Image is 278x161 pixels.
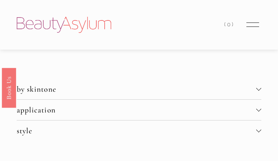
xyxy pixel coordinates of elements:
[17,79,261,99] button: by skintone
[17,17,111,33] img: Beauty Asylum | Bridal Hair &amp; Makeup Charlotte &amp; Atlanta
[17,84,256,94] span: by skintone
[224,21,227,28] span: (
[227,21,232,28] span: 0
[17,100,261,120] button: application
[17,120,261,141] button: style
[2,68,16,107] a: Book Us
[17,126,256,135] span: style
[224,20,234,30] a: 0 items in cart
[232,21,235,28] span: )
[17,105,256,115] span: application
